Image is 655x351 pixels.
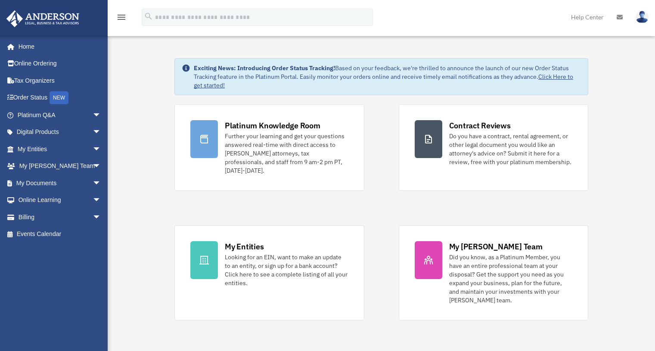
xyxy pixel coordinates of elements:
[636,11,649,23] img: User Pic
[449,132,572,166] div: Do you have a contract, rental agreement, or other legal document you would like an attorney's ad...
[4,10,82,27] img: Anderson Advisors Platinum Portal
[93,174,110,192] span: arrow_drop_down
[6,174,114,192] a: My Documentsarrow_drop_down
[116,15,127,22] a: menu
[6,106,114,124] a: Platinum Q&Aarrow_drop_down
[399,225,588,320] a: My [PERSON_NAME] Team Did you know, as a Platinum Member, you have an entire professional team at...
[6,226,114,243] a: Events Calendar
[50,91,68,104] div: NEW
[93,158,110,175] span: arrow_drop_down
[6,140,114,158] a: My Entitiesarrow_drop_down
[194,73,573,89] a: Click Here to get started!
[449,120,511,131] div: Contract Reviews
[6,72,114,89] a: Tax Organizers
[93,208,110,226] span: arrow_drop_down
[194,64,581,90] div: Based on your feedback, we're thrilled to announce the launch of our new Order Status Tracking fe...
[6,38,110,55] a: Home
[449,241,543,252] div: My [PERSON_NAME] Team
[6,124,114,141] a: Digital Productsarrow_drop_down
[6,158,114,175] a: My [PERSON_NAME] Teamarrow_drop_down
[225,132,348,175] div: Further your learning and get your questions answered real-time with direct access to [PERSON_NAM...
[174,225,364,320] a: My Entities Looking for an EIN, want to make an update to an entity, or sign up for a bank accoun...
[116,12,127,22] i: menu
[174,104,364,191] a: Platinum Knowledge Room Further your learning and get your questions answered real-time with dire...
[93,140,110,158] span: arrow_drop_down
[399,104,588,191] a: Contract Reviews Do you have a contract, rental agreement, or other legal document you would like...
[6,55,114,72] a: Online Ordering
[93,124,110,141] span: arrow_drop_down
[6,208,114,226] a: Billingarrow_drop_down
[6,192,114,209] a: Online Learningarrow_drop_down
[144,12,153,21] i: search
[194,64,335,72] strong: Exciting News: Introducing Order Status Tracking!
[225,120,320,131] div: Platinum Knowledge Room
[93,192,110,209] span: arrow_drop_down
[225,241,264,252] div: My Entities
[93,106,110,124] span: arrow_drop_down
[449,253,572,304] div: Did you know, as a Platinum Member, you have an entire professional team at your disposal? Get th...
[6,89,114,107] a: Order StatusNEW
[225,253,348,287] div: Looking for an EIN, want to make an update to an entity, or sign up for a bank account? Click her...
